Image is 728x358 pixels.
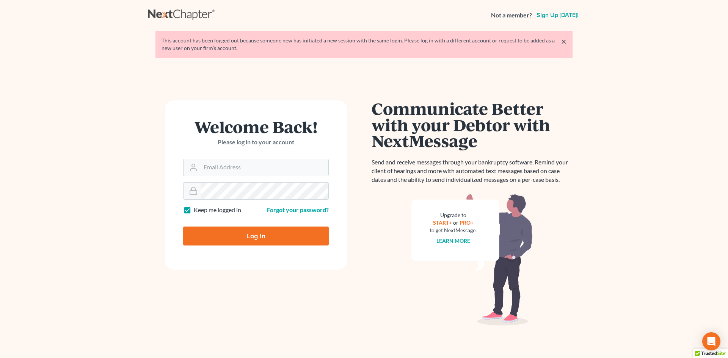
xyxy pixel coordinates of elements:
a: START+ [433,219,452,226]
h1: Communicate Better with your Debtor with NextMessage [372,100,573,149]
div: This account has been logged out because someone new has initiated a new session with the same lo... [162,37,566,52]
span: or [453,219,458,226]
a: × [561,37,566,46]
label: Keep me logged in [194,206,241,214]
input: Log In [183,227,329,245]
img: nextmessage_bg-59042aed3d76b12b5cd301f8e5b87938c9018125f34e5fa2b7a6b67550977c72.svg [411,193,533,326]
p: Send and receive messages through your bankruptcy software. Remind your client of hearings and mo... [372,158,573,184]
p: Please log in to your account [183,138,329,147]
div: Open Intercom Messenger [702,332,720,350]
a: PRO+ [460,219,474,226]
input: Email Address [201,159,328,176]
div: Upgrade to [430,211,477,219]
h1: Welcome Back! [183,119,329,135]
a: Sign up [DATE]! [535,12,580,18]
div: to get NextMessage. [430,227,477,234]
a: Learn more [436,238,470,244]
a: Forgot your password? [267,206,329,213]
strong: Not a member? [491,11,532,20]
